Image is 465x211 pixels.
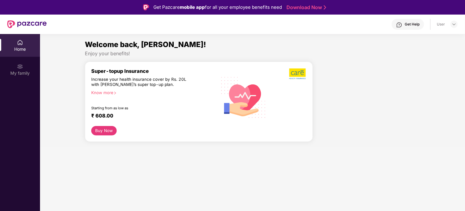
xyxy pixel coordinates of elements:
img: Stroke [324,4,326,11]
div: Enjoy your benefits! [85,50,420,57]
img: svg+xml;base64,PHN2ZyBpZD0iSGVscC0zMngzMiIgeG1sbnM9Imh0dHA6Ly93d3cudzMub3JnLzIwMDAvc3ZnIiB3aWR0aD... [396,22,402,28]
img: svg+xml;base64,PHN2ZyBpZD0iRHJvcGRvd24tMzJ4MzIiIHhtbG5zPSJodHRwOi8vd3d3LnczLm9yZy8yMDAwL3N2ZyIgd2... [452,22,457,27]
img: New Pazcare Logo [7,20,47,28]
div: Know more [91,90,213,94]
div: User [437,22,445,27]
span: right [113,91,117,95]
div: Starting from as low as [91,106,191,110]
div: Super-topup Insurance [91,68,217,74]
img: svg+xml;base64,PHN2ZyBpZD0iSG9tZSIgeG1sbnM9Imh0dHA6Ly93d3cudzMub3JnLzIwMDAvc3ZnIiB3aWR0aD0iMjAiIG... [17,39,23,46]
strong: mobile app [180,4,205,10]
div: Increase your health insurance cover by Rs. 20L with [PERSON_NAME]’s super top-up plan. [91,77,191,88]
div: ₹ 608.00 [91,113,211,120]
img: Logo [143,4,149,10]
div: Get Help [405,22,420,27]
img: b5dec4f62d2307b9de63beb79f102df3.png [289,68,306,80]
div: Get Pazcare for all your employee benefits need [153,4,282,11]
img: svg+xml;base64,PHN2ZyB3aWR0aD0iMjAiIGhlaWdodD0iMjAiIHZpZXdCb3g9IjAgMCAyMCAyMCIgZmlsbD0ibm9uZSIgeG... [17,63,23,70]
a: Download Now [286,4,324,11]
span: Welcome back, [PERSON_NAME]! [85,40,206,49]
button: Buy Now [91,126,117,135]
img: svg+xml;base64,PHN2ZyB4bWxucz0iaHR0cDovL3d3dy53My5vcmcvMjAwMC9zdmciIHhtbG5zOnhsaW5rPSJodHRwOi8vd3... [217,70,271,124]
